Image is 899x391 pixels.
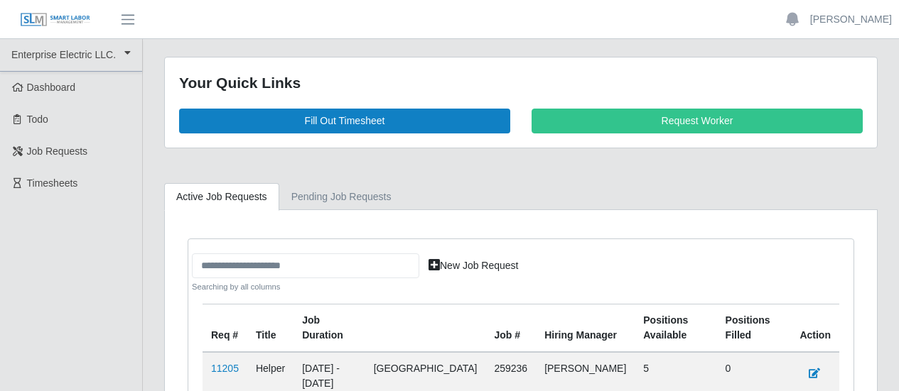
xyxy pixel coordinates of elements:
th: Positions Filled [717,304,792,353]
a: Fill Out Timesheet [179,109,510,133]
th: Job # [485,304,536,353]
a: Request Worker [532,109,863,133]
a: Pending Job Requests [279,183,404,211]
a: 11205 [211,363,239,374]
span: Timesheets [27,177,78,189]
span: Dashboard [27,82,76,93]
a: Active Job Requests [164,183,279,211]
th: Action [791,304,839,353]
span: Todo [27,114,48,125]
a: New Job Request [419,253,528,278]
a: [PERSON_NAME] [810,12,892,27]
th: Job Duration [294,304,365,353]
small: Searching by all columns [192,281,419,293]
th: Title [247,304,294,353]
th: Req # [203,304,247,353]
img: SLM Logo [20,12,91,28]
div: Your Quick Links [179,72,863,94]
th: Positions Available [635,304,716,353]
span: Job Requests [27,145,88,157]
th: Hiring Manager [536,304,635,353]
